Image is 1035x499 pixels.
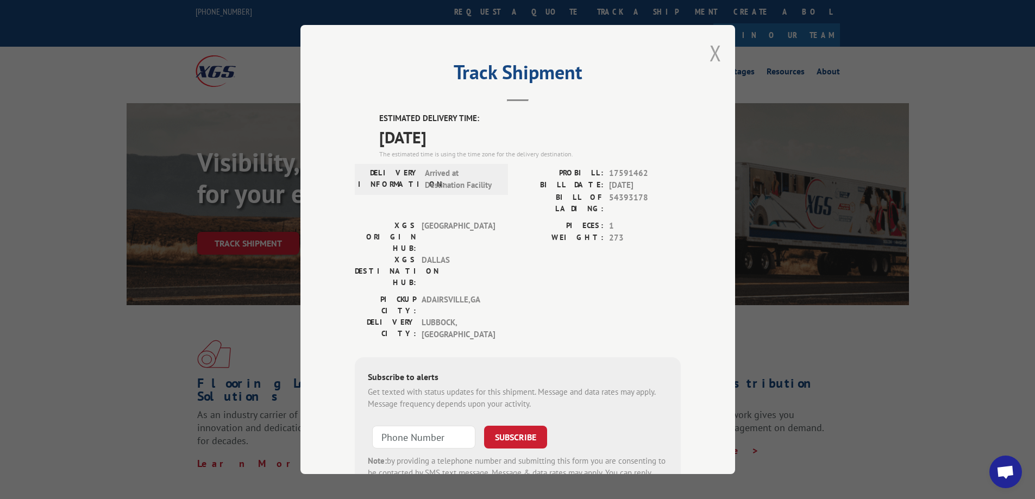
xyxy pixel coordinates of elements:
span: 1 [609,220,681,232]
label: ESTIMATED DELIVERY TIME: [379,112,681,125]
span: 17591462 [609,167,681,180]
span: DALLAS [422,254,495,288]
span: [DATE] [609,179,681,192]
label: XGS ORIGIN HUB: [355,220,416,254]
span: LUBBOCK , [GEOGRAPHIC_DATA] [422,317,495,341]
input: Phone Number [372,426,475,449]
label: PROBILL: [518,167,604,180]
h2: Track Shipment [355,65,681,85]
span: 54393178 [609,192,681,214]
label: XGS DESTINATION HUB: [355,254,416,288]
span: 273 [609,232,681,244]
div: Subscribe to alerts [368,370,668,386]
label: BILL OF LADING: [518,192,604,214]
span: [GEOGRAPHIC_DATA] [422,220,495,254]
label: BILL DATE: [518,179,604,192]
label: PICKUP CITY: [355,294,416,317]
button: Close modal [710,39,722,67]
label: DELIVERY CITY: [355,317,416,341]
strong: Note: [368,456,387,466]
span: Arrived at Destination Facility [425,167,498,192]
label: DELIVERY INFORMATION: [358,167,419,192]
span: ADAIRSVILLE , GA [422,294,495,317]
label: PIECES: [518,220,604,232]
a: Open chat [989,456,1022,488]
div: by providing a telephone number and submitting this form you are consenting to be contacted by SM... [368,455,668,492]
label: WEIGHT: [518,232,604,244]
div: The estimated time is using the time zone for the delivery destination. [379,149,681,159]
div: Get texted with status updates for this shipment. Message and data rates may apply. Message frequ... [368,386,668,410]
button: SUBSCRIBE [484,426,547,449]
span: [DATE] [379,125,681,149]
